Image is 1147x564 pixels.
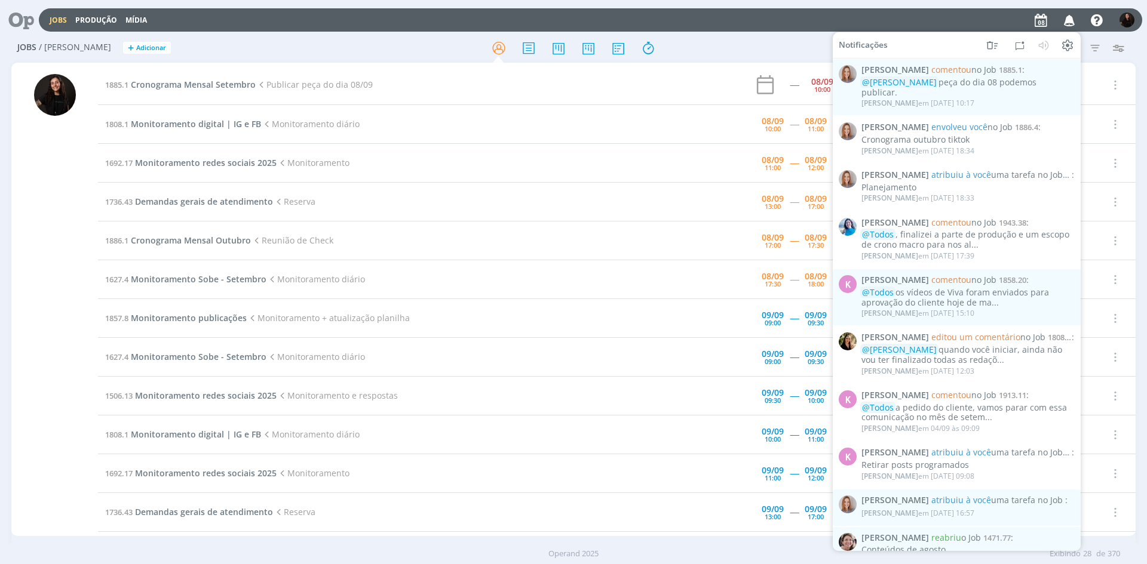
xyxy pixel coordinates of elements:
span: Monitoramento digital | IG e FB [131,118,261,130]
div: 08/09 [805,195,827,203]
div: K [839,275,857,293]
a: Mídia [125,15,147,25]
div: 17:00 [808,203,824,209]
div: em [DATE] 18:33 [861,194,974,202]
div: 09:00 [765,319,781,326]
a: 1736.43Demandas gerais de atendimento [105,506,273,517]
span: envolveu você [931,121,987,132]
a: 1692.17Monitoramento redes sociais 2025 [105,467,277,479]
div: 09:30 [808,319,824,326]
span: [PERSON_NAME] [861,98,918,108]
span: no Job [931,121,1013,132]
div: em [DATE] 15:10 [861,309,974,318]
span: 1858.20 [999,275,1026,285]
div: 08/09 [762,195,784,203]
div: 18:00 [808,281,824,287]
span: ----- [790,118,799,130]
div: 09/09 [762,350,784,358]
span: : [861,275,1074,285]
div: 09/09 [762,505,784,513]
span: Monitoramento Sobe - Setembro [131,273,266,285]
span: 1471.77 [983,532,1011,543]
span: [PERSON_NAME] [861,251,918,261]
div: 08/09 [805,272,827,281]
span: Jobs [17,42,36,53]
span: 1506.13 [105,390,133,401]
span: no Job [931,389,996,400]
a: 1736.43Demandas gerais de atendimento [105,196,273,207]
span: ----- [790,506,799,517]
div: 09:30 [808,358,824,365]
span: 1736.43 [105,196,133,207]
span: 1808.1 [105,119,128,130]
div: 17:30 [808,242,824,248]
span: [PERSON_NAME] [861,448,929,458]
div: , finalizei a parte de produção e um escopo de crono macro para nos al... [861,230,1074,250]
div: em [DATE] 16:57 [861,509,974,517]
div: ----- [790,81,799,89]
span: : [861,65,1074,75]
button: +Adicionar [123,42,171,54]
span: [PERSON_NAME] [861,193,918,203]
a: 1692.17Monitoramento redes sociais 2025 [105,157,277,168]
div: 10:00 [808,397,824,403]
span: [PERSON_NAME] [861,495,929,505]
span: : [861,448,1074,458]
span: 1885.1 [999,64,1022,75]
div: em 04/09 às 09:09 [861,424,980,433]
img: A [839,65,857,83]
span: Cronograma Mensal Outubro [131,235,251,246]
div: a pedido do cliente, vamos parar com essa comunicação no mês de setem... [861,402,1074,423]
div: K [839,390,857,408]
img: A [839,170,857,188]
span: : [861,495,1074,505]
span: : [861,217,1074,227]
img: A [839,122,857,140]
div: 09/09 [805,311,827,319]
span: Monitoramento redes sociais 2025 [135,390,277,401]
span: [PERSON_NAME] [861,532,929,543]
span: [PERSON_NAME] [861,122,929,132]
a: 1857.8Monitoramento publicações [105,312,247,323]
div: 09/09 [805,389,827,397]
div: 17:00 [808,513,824,520]
span: 1627.4 [105,274,128,285]
div: 09/09 [805,466,827,474]
span: Reserva [273,196,315,207]
span: no Job [931,216,996,227]
span: : [861,170,1074,180]
span: 1627.4 [105,352,128,362]
a: 1627.4Monitoramento Sobe - Setembro [105,273,266,285]
span: Demandas gerais de atendimento [135,506,273,517]
span: ----- [790,273,799,285]
div: 11:00 [765,474,781,481]
span: comentou [931,216,971,227]
span: 1692.17 [105,468,133,479]
div: 09/09 [805,427,827,436]
img: A [839,495,857,513]
span: ----- [790,312,799,323]
div: 11:00 [808,436,824,442]
span: Cronograma Mensal Setembro [131,79,256,90]
span: no Job [931,64,996,75]
span: : [861,122,1074,132]
span: [PERSON_NAME] [861,65,929,75]
span: Monitoramento digital | IG e FB [131,429,261,440]
span: Publicar peça do dia 08/09 [256,79,373,90]
a: Produção [75,15,117,25]
button: S [1119,10,1135,30]
img: A [839,532,857,550]
div: 09/09 [805,505,827,513]
span: Monitoramento diário [261,118,360,130]
div: 12:00 [808,164,824,171]
span: Demandas gerais de atendimento [135,196,273,207]
button: Produção [72,16,121,25]
span: [PERSON_NAME] [861,275,929,285]
div: quando você iniciar, ainda não vou ter finalizado todas as redaçõ... [861,345,1074,365]
span: 1808.13 [1048,331,1075,343]
div: em [DATE] 09:08 [861,471,974,480]
span: [PERSON_NAME] [861,308,918,318]
span: @[PERSON_NAME] [862,344,937,355]
span: 1943.38 [999,217,1026,227]
span: Monitoramento diário [261,429,360,440]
